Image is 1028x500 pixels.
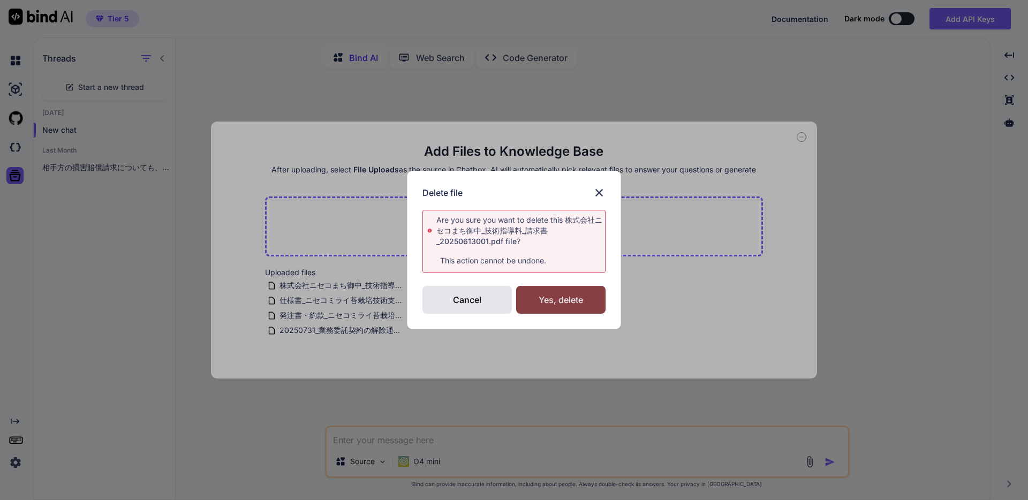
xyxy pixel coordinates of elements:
div: Cancel [422,286,512,314]
span: 株式会社ニセコまち御中_技術指導料_請求書_20250613001.pdf file [436,215,602,246]
div: Yes, delete [516,286,606,314]
div: Are you sure you want to delete this ? [436,215,605,247]
img: close [593,186,606,199]
h3: Delete file [422,186,463,199]
p: This action cannot be undone. [427,255,605,266]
